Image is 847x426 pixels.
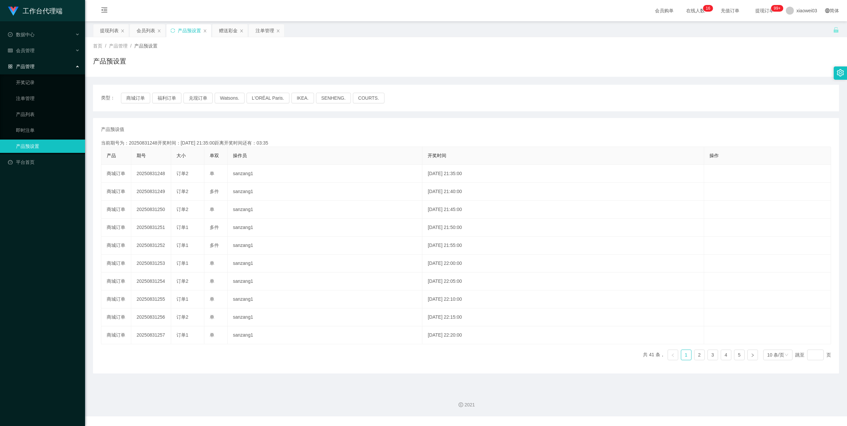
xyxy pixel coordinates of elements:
a: 产品预设置 [16,140,80,153]
span: 多件 [210,225,219,230]
td: 20250831248 [131,165,171,183]
div: 当前期号为：20250831248开奖时间：[DATE] 21:35:00距离开奖时间还有：03:35 [101,140,831,147]
a: 1 [681,350,691,360]
span: 产品预设值 [101,126,124,133]
span: 单 [210,261,214,266]
i: 图标: sync [170,28,175,33]
div: 跳至 页 [795,350,831,360]
a: 即时注单 [16,124,80,137]
li: 上一页 [668,350,678,360]
span: 订单2 [176,314,188,320]
td: 商城订单 [101,326,131,344]
i: 图标: close [240,29,244,33]
td: [DATE] 22:10:00 [422,290,704,308]
div: 2021 [90,401,842,408]
span: 单 [210,296,214,302]
span: 提现订单 [752,8,777,13]
td: sanzang1 [228,255,422,272]
a: 注单管理 [16,92,80,105]
span: 订单1 [176,296,188,302]
td: 商城订单 [101,183,131,201]
td: 商城订单 [101,201,131,219]
h1: 产品预设置 [93,56,126,66]
td: sanzang1 [228,237,422,255]
a: 开奖记录 [16,76,80,89]
td: sanzang1 [228,201,422,219]
i: 图标: close [121,29,125,33]
button: 福利订单 [152,93,181,103]
td: [DATE] 21:40:00 [422,183,704,201]
span: 产品管理 [8,64,35,69]
td: 20250831257 [131,326,171,344]
p: 1 [706,5,708,12]
span: 充值订单 [717,8,743,13]
div: 10 条/页 [767,350,784,360]
span: 首页 [93,43,102,49]
button: L'ORÉAL Paris. [247,93,289,103]
i: 图标: check-circle-o [8,32,13,37]
td: 商城订单 [101,308,131,326]
img: logo.9652507e.png [8,7,19,16]
i: 图标: table [8,48,13,53]
li: 3 [707,350,718,360]
button: IKEA. [291,93,314,103]
td: [DATE] 22:00:00 [422,255,704,272]
li: 下一页 [747,350,758,360]
a: 2 [694,350,704,360]
span: 单 [210,171,214,176]
span: 订单2 [176,171,188,176]
span: 订单1 [176,332,188,338]
td: 20250831249 [131,183,171,201]
td: 商城订单 [101,237,131,255]
button: Watsons. [215,93,245,103]
li: 共 41 条， [643,350,665,360]
td: sanzang1 [228,290,422,308]
i: 图标: close [157,29,161,33]
span: 单 [210,278,214,284]
td: sanzang1 [228,183,422,201]
td: 20250831253 [131,255,171,272]
div: 提现列表 [100,24,119,37]
td: 20250831251 [131,219,171,237]
td: 商城订单 [101,255,131,272]
a: 工作台代理端 [8,8,62,13]
a: 图标: dashboard平台首页 [8,156,80,169]
i: 图标: close [276,29,280,33]
td: sanzang1 [228,219,422,237]
li: 5 [734,350,745,360]
button: 商城订单 [121,93,150,103]
button: SENHENG. [316,93,351,103]
td: [DATE] 22:05:00 [422,272,704,290]
span: 订单2 [176,189,188,194]
span: 订单1 [176,261,188,266]
td: 20250831255 [131,290,171,308]
td: 20250831250 [131,201,171,219]
span: 多件 [210,189,219,194]
td: 商城订单 [101,165,131,183]
a: 5 [734,350,744,360]
span: 单 [210,207,214,212]
td: 商城订单 [101,219,131,237]
a: 3 [708,350,718,360]
span: 在线人数 [683,8,708,13]
span: 产品预设置 [134,43,158,49]
span: 多件 [210,243,219,248]
div: 注单管理 [256,24,274,37]
sup: 16 [703,5,713,12]
span: 操作 [709,153,719,158]
li: 2 [694,350,705,360]
td: 20250831256 [131,308,171,326]
span: 开奖时间 [428,153,446,158]
span: 数据中心 [8,32,35,37]
i: 图标: right [751,353,755,357]
td: 商城订单 [101,290,131,308]
td: [DATE] 22:20:00 [422,326,704,344]
span: 订单2 [176,207,188,212]
i: 图标: global [825,8,830,13]
li: 1 [681,350,691,360]
i: 图标: down [785,353,789,358]
td: [DATE] 21:50:00 [422,219,704,237]
span: 大小 [176,153,186,158]
sup: 1039 [771,5,783,12]
span: 单 [210,332,214,338]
